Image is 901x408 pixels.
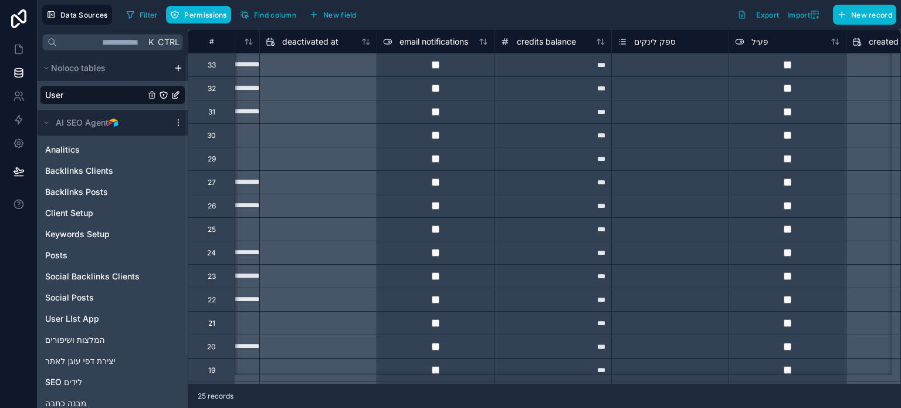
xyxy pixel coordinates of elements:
button: Find column [236,6,300,23]
span: Backlinks Posts [45,186,108,198]
button: Noloco tables [40,60,169,76]
img: Airtable Logo [109,118,118,127]
div: יצירת דפי עוגן לאתר [40,352,185,370]
a: New record [828,5,896,25]
button: Data Sources [42,5,112,25]
a: Backlinks Clients [45,165,157,177]
div: 21 [208,319,215,328]
span: לידים SEO [45,376,82,388]
span: Backlinks Clients [45,165,113,177]
div: 25 [208,225,216,234]
a: לידים SEO [45,376,157,388]
span: ספק לינקים [634,36,676,48]
span: New field [323,11,357,19]
a: Keywords Setup [45,228,157,240]
a: Social Backlinks Clients [45,271,157,282]
span: יצירת דפי עוגן לאתר [45,355,116,367]
div: 32 [208,84,216,93]
a: User LIst App [45,313,157,325]
div: Keywords Setup [40,225,185,244]
div: Social Posts [40,288,185,307]
span: email notifications [399,36,468,48]
span: AI SEO Agent [56,117,109,129]
span: המלצות ושיפורים [45,334,105,346]
span: Export [756,11,779,19]
div: 30 [207,131,216,140]
span: deactivated at [282,36,338,48]
button: Filter [121,6,162,23]
button: New field [305,6,361,23]
div: 20 [207,342,216,352]
div: User LIst App [40,309,185,328]
span: Posts [45,249,67,261]
a: יצירת דפי עוגן לאתר [45,355,157,367]
div: לידים SEO [40,373,185,392]
a: Posts [45,249,157,261]
div: 24 [207,248,216,258]
button: New record [833,5,896,25]
span: Find column [254,11,296,19]
span: Data Sources [60,11,108,19]
span: פעיל [751,36,768,48]
div: 23 [208,272,216,281]
a: Analitics [45,144,157,156]
span: Permissions [184,11,226,19]
span: Keywords Setup [45,228,110,240]
div: Backlinks Clients [40,161,185,180]
span: User LIst App [45,313,99,325]
div: 26 [208,201,216,211]
div: המלצות ושיפורים [40,331,185,349]
a: המלצות ושיפורים [45,334,157,346]
div: Posts [40,246,185,265]
button: Export [733,5,783,25]
span: Filter [140,11,158,19]
a: User [45,89,145,101]
span: Client Setup [45,207,93,219]
div: Social Backlinks Clients [40,267,185,286]
span: K [147,38,155,46]
span: 25 records [198,392,233,401]
span: credits balance [517,36,576,48]
div: 22 [208,295,216,305]
button: Airtable LogoAI SEO Agent [40,114,169,131]
div: 27 [208,178,216,187]
span: Social Backlinks Clients [45,271,140,282]
span: Analitics [45,144,80,156]
span: Import [787,11,810,19]
button: Import [783,5,828,25]
a: Social Posts [45,292,157,304]
a: Permissions [166,6,235,23]
span: Ctrl [157,35,181,49]
span: Social Posts [45,292,94,304]
div: # [197,37,226,46]
span: Noloco tables [51,62,106,74]
div: Backlinks Posts [40,183,185,201]
button: Permissions [166,6,231,23]
div: Analitics [40,140,185,159]
span: New record [851,11,892,19]
div: 29 [208,154,216,164]
a: Client Setup [45,207,157,219]
a: Backlinks Posts [45,186,157,198]
div: 19 [208,366,215,375]
div: 31 [208,107,215,117]
div: Client Setup [40,204,185,222]
div: 33 [208,60,216,70]
div: User [40,86,185,104]
span: User [45,89,63,101]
